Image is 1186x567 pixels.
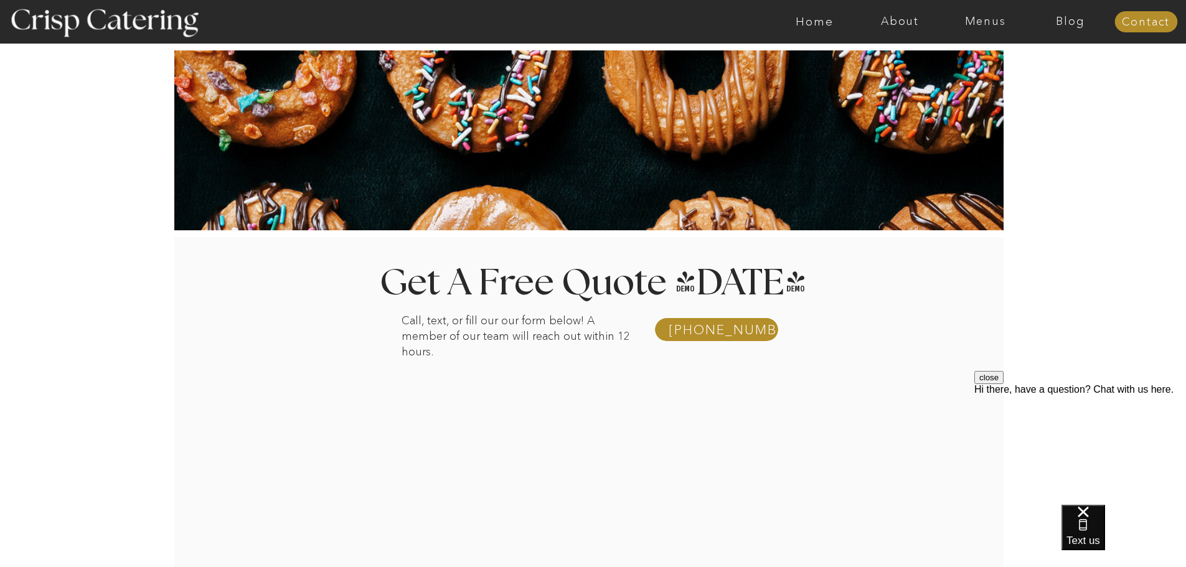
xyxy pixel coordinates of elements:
[943,16,1028,28] a: Menus
[1061,505,1186,567] iframe: podium webchat widget bubble
[772,16,857,28] a: Home
[1114,16,1177,29] a: Contact
[857,16,943,28] a: About
[402,313,638,325] p: Call, text, or fill our our form below! A member of our team will reach out within 12 hours.
[669,323,768,337] a: [PHONE_NUMBER]
[974,371,1186,520] iframe: podium webchat widget prompt
[347,265,839,302] h1: Get A Free Quote [DATE]
[1028,16,1113,28] a: Blog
